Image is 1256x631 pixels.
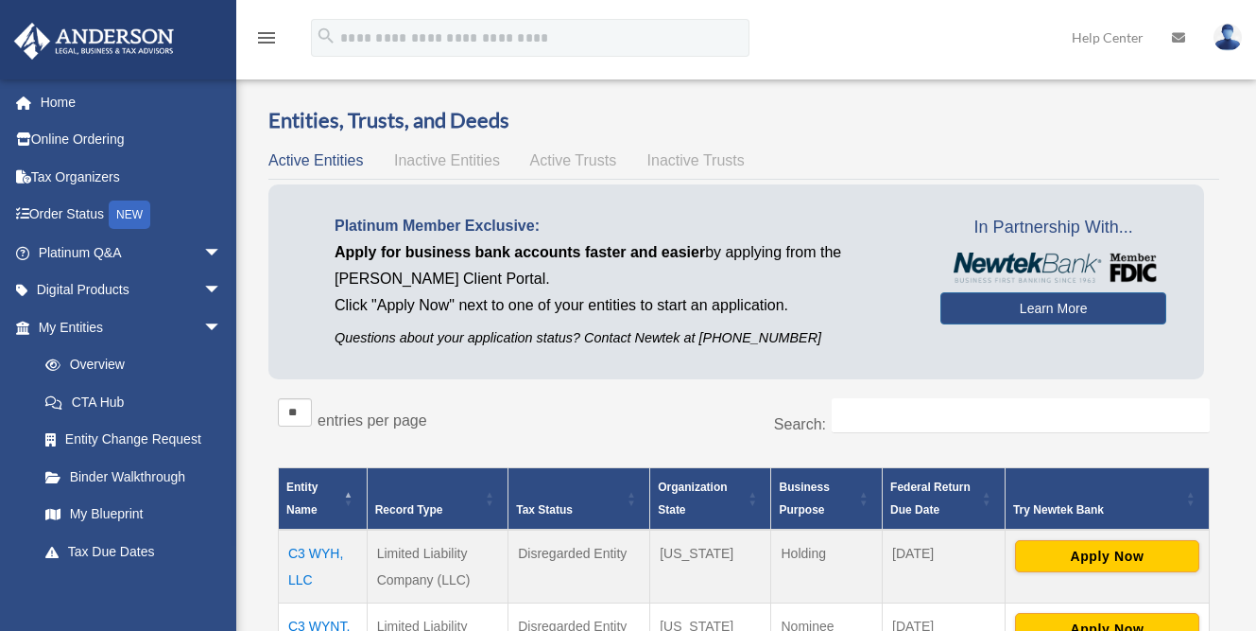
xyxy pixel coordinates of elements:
[9,23,180,60] img: Anderson Advisors Platinum Portal
[286,481,318,517] span: Entity Name
[268,152,363,168] span: Active Entities
[508,468,650,531] th: Tax Status: Activate to sort
[255,26,278,49] i: menu
[883,468,1006,531] th: Federal Return Due Date: Activate to sort
[890,481,971,517] span: Federal Return Due Date
[1013,499,1180,521] div: Try Newtek Bank
[367,530,508,604] td: Limited Liability Company (LLC)
[13,83,250,121] a: Home
[13,308,241,346] a: My Entitiesarrow_drop_down
[279,468,368,531] th: Entity Name: Activate to invert sorting
[1213,24,1242,51] img: User Pic
[658,481,727,517] span: Organization State
[26,496,241,534] a: My Blueprint
[367,468,508,531] th: Record Type: Activate to sort
[255,33,278,49] a: menu
[771,530,883,604] td: Holding
[335,244,705,260] span: Apply for business bank accounts faster and easier
[516,503,573,517] span: Tax Status
[26,383,241,421] a: CTA Hub
[268,106,1219,135] h3: Entities, Trusts, and Deeds
[13,234,250,272] a: Platinum Q&Aarrow_drop_down
[650,530,771,604] td: [US_STATE]
[940,292,1166,324] a: Learn More
[203,234,241,272] span: arrow_drop_down
[318,412,427,429] label: entries per page
[26,533,241,570] a: Tax Due Dates
[530,152,617,168] span: Active Trusts
[940,213,1166,243] span: In Partnership With...
[771,468,883,531] th: Business Purpose: Activate to sort
[203,308,241,347] span: arrow_drop_down
[109,201,150,229] div: NEW
[13,272,250,309] a: Digital Productsarrow_drop_down
[335,326,912,350] p: Questions about your application status? Contact Newtek at [PHONE_NUMBER]
[1015,540,1199,572] button: Apply Now
[883,530,1006,604] td: [DATE]
[203,272,241,310] span: arrow_drop_down
[647,152,745,168] span: Inactive Trusts
[335,292,912,319] p: Click "Apply Now" next to one of your entities to start an application.
[774,416,826,432] label: Search:
[13,196,250,235] a: Order StatusNEW
[508,530,650,604] td: Disregarded Entity
[335,213,912,239] p: Platinum Member Exclusive:
[779,481,829,517] span: Business Purpose
[950,253,1157,283] img: NewtekBankLogoSM.png
[13,121,250,159] a: Online Ordering
[13,158,250,196] a: Tax Organizers
[375,503,443,517] span: Record Type
[335,239,912,292] p: by applying from the [PERSON_NAME] Client Portal.
[650,468,771,531] th: Organization State: Activate to sort
[279,530,368,604] td: C3 WYH, LLC
[316,26,336,46] i: search
[26,458,241,496] a: Binder Walkthrough
[1005,468,1209,531] th: Try Newtek Bank : Activate to sort
[26,346,232,384] a: Overview
[394,152,500,168] span: Inactive Entities
[26,421,241,459] a: Entity Change Request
